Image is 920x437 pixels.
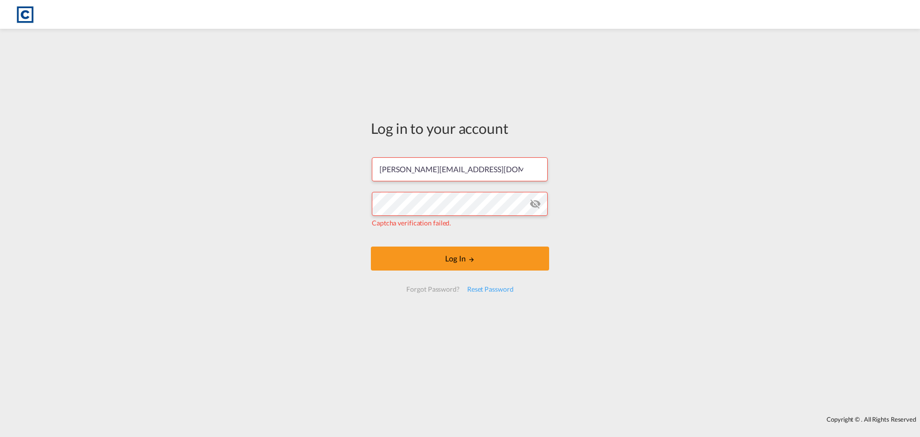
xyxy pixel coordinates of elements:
img: 1fdb9190129311efbfaf67cbb4249bed.jpeg [14,4,36,25]
button: LOGIN [371,247,549,271]
span: Captcha verification failed. [372,219,451,227]
input: Enter email/phone number [372,157,548,181]
md-icon: icon-eye-off [529,198,541,210]
div: Log in to your account [371,118,549,138]
div: Forgot Password? [402,281,463,298]
div: Reset Password [463,281,517,298]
